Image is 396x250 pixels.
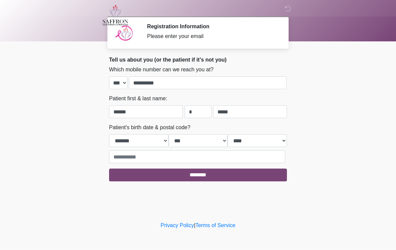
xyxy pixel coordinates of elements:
label: Patient first & last name: [109,95,167,103]
a: Privacy Policy [161,223,194,228]
div: Please enter your email [147,33,277,41]
h2: Tell us about you (or the patient if it's not you) [109,57,287,63]
img: Saffron Laser Aesthetics and Medical Spa Logo [102,5,129,26]
a: | [194,223,195,228]
a: Terms of Service [195,223,235,228]
label: Patient's birth date & postal code? [109,124,190,132]
img: Agent Avatar [114,24,134,44]
label: Which mobile number can we reach you at? [109,66,213,74]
